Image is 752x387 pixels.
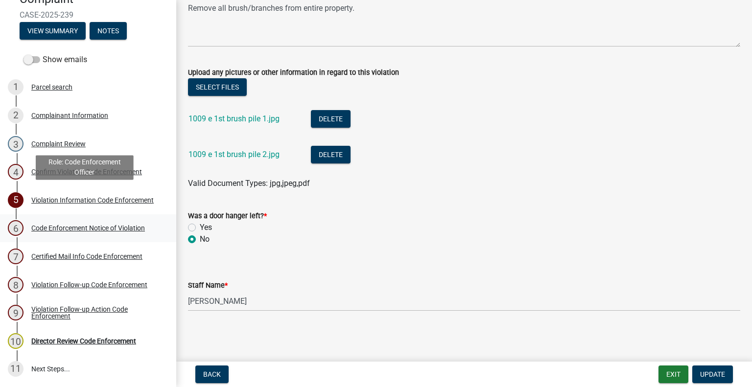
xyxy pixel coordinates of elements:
[692,365,733,383] button: Update
[8,361,23,377] div: 11
[36,155,134,180] div: Role: Code Enforcement Officer
[188,69,399,76] label: Upload any pictures or other information in regard to this violation
[200,222,212,233] label: Yes
[8,249,23,264] div: 7
[31,281,147,288] div: Violation Follow-up Code Enforcement
[188,282,228,289] label: Staff Name
[195,365,229,383] button: Back
[188,78,247,96] button: Select files
[8,108,23,123] div: 2
[8,305,23,320] div: 9
[31,168,142,175] div: Confirm Violation Code Enforcement
[200,233,210,245] label: No
[90,27,127,35] wm-modal-confirm: Notes
[8,79,23,95] div: 1
[8,333,23,349] div: 10
[188,150,280,159] a: 1009 e 1st brush pile 2.jpg
[31,84,72,91] div: Parcel search
[90,22,127,40] button: Notes
[188,213,267,220] label: Was a door hanger left?
[31,338,136,344] div: Director Review Code Enforcement
[8,277,23,293] div: 8
[311,115,351,124] wm-modal-confirm: Delete Document
[20,10,157,20] span: CASE-2025-239
[311,151,351,160] wm-modal-confirm: Delete Document
[8,136,23,152] div: 3
[31,140,86,147] div: Complaint Review
[8,220,23,236] div: 6
[20,22,86,40] button: View Summary
[658,365,688,383] button: Exit
[31,112,108,119] div: Complainant Information
[311,146,351,163] button: Delete
[188,179,310,188] span: Valid Document Types: jpg,jpeg,pdf
[31,253,142,260] div: Certified Mail Info Code Enforcement
[23,54,87,66] label: Show emails
[20,27,86,35] wm-modal-confirm: Summary
[700,370,725,378] span: Update
[311,110,351,128] button: Delete
[188,114,280,123] a: 1009 e 1st brush pile 1.jpg
[31,197,154,204] div: Violation Information Code Enforcement
[203,370,221,378] span: Back
[31,306,161,319] div: Violation Follow-up Action Code Enforcement
[8,192,23,208] div: 5
[31,225,145,231] div: Code Enforcement Notice of Violation
[8,164,23,180] div: 4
